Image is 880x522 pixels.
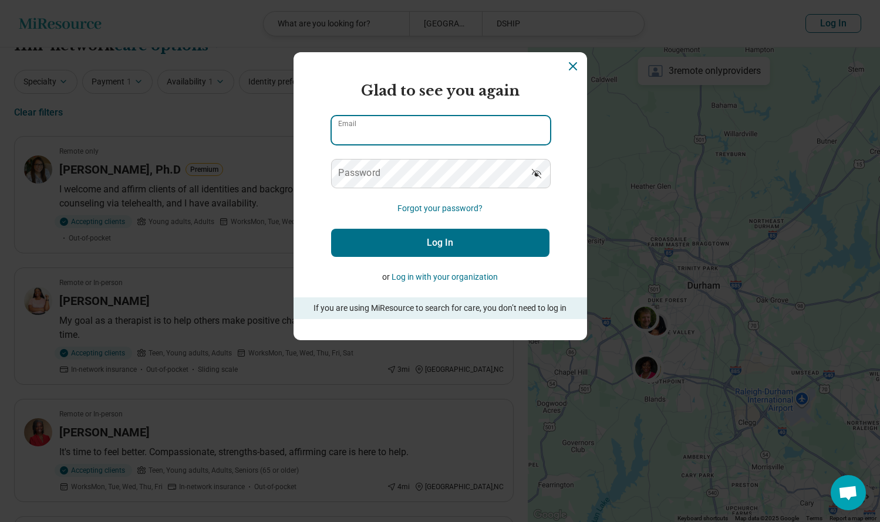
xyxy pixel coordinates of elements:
button: Dismiss [566,59,580,73]
p: or [331,271,549,283]
button: Log in with your organization [392,271,498,283]
h2: Glad to see you again [331,80,549,101]
button: Forgot your password? [397,202,483,215]
p: If you are using MiResource to search for care, you don’t need to log in [310,302,571,314]
label: Email [338,120,356,127]
section: Login Dialog [294,52,587,340]
button: Show password [524,159,549,187]
label: Password [338,168,380,178]
button: Log In [331,229,549,257]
